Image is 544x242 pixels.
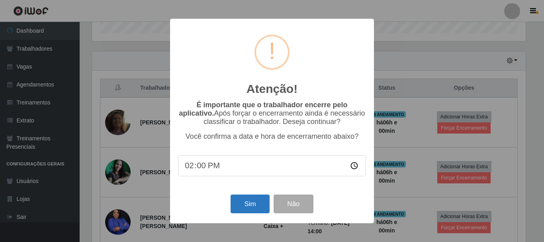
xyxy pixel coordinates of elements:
b: É importante que o trabalhador encerre pelo aplicativo. [179,101,347,117]
h2: Atenção! [247,82,297,96]
button: Não [274,195,313,213]
p: Após forçar o encerramento ainda é necessário classificar o trabalhador. Deseja continuar? [178,101,366,126]
p: Você confirma a data e hora de encerramento abaixo? [178,132,366,141]
button: Sim [231,195,269,213]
